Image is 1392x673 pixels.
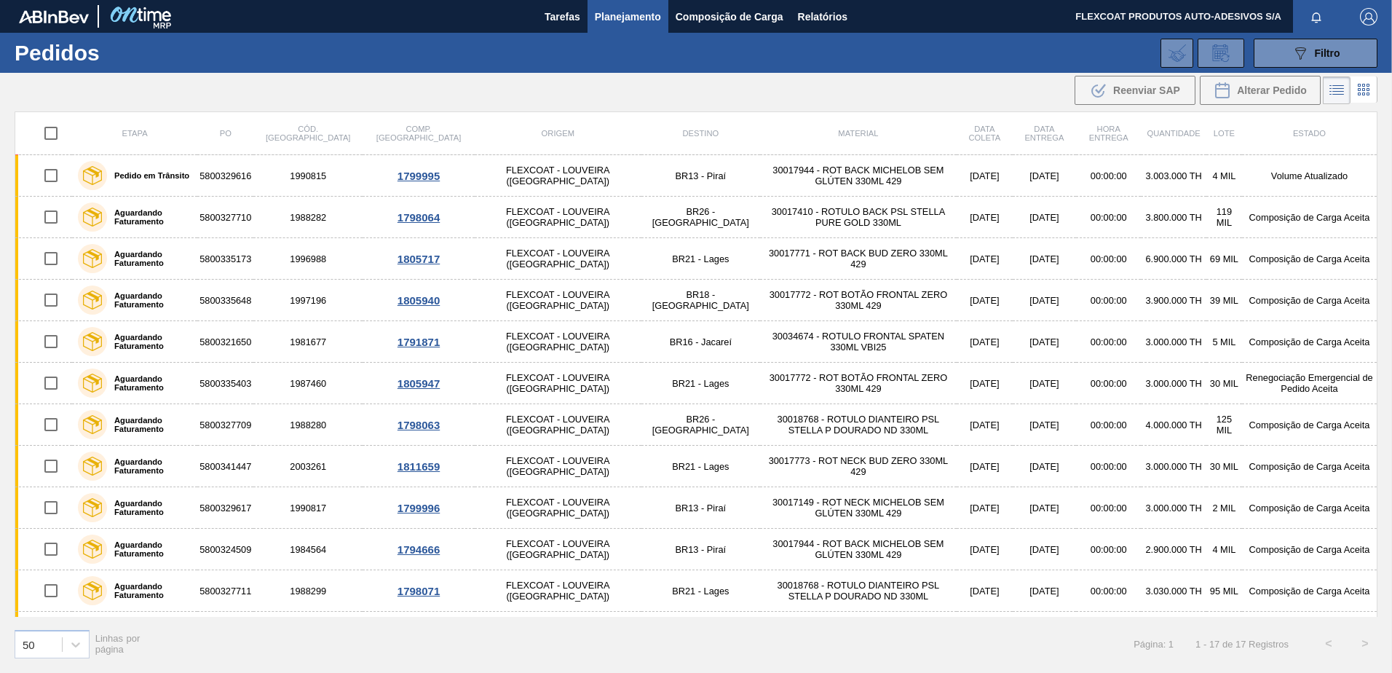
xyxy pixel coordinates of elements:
[266,125,350,142] span: Cód. [GEOGRAPHIC_DATA]
[1206,280,1242,321] td: 39 MIL
[197,446,253,487] td: 5800341447
[641,155,760,197] td: BR13 - Piraí
[1237,84,1307,96] span: Alterar Pedido
[1013,321,1076,363] td: [DATE]
[15,363,1377,404] a: Aguardando Faturamento58003354031987460FLEXCOAT - LOUVEIRA ([GEOGRAPHIC_DATA])BR21 - Lages3001777...
[1013,612,1076,653] td: [DATE]
[365,585,472,597] div: 1798071
[220,129,232,138] span: PO
[641,404,760,446] td: BR26 - [GEOGRAPHIC_DATA]
[1242,404,1377,446] td: Composição de Carga Aceita
[1076,321,1141,363] td: 00:00:00
[1242,280,1377,321] td: Composição de Carga Aceita
[365,377,472,390] div: 1805947
[641,238,760,280] td: BR21 - Lages
[15,44,232,61] h1: Pedidos
[760,570,957,612] td: 30018768 - ROTULO DIANTEIRO PSL STELLA P DOURADO ND 330ML
[107,171,189,180] label: Pedido em Trânsito
[1293,129,1326,138] span: Estado
[365,419,472,431] div: 1798063
[95,633,141,655] span: Linhas por página
[475,570,641,612] td: FLEXCOAT - LOUVEIRA ([GEOGRAPHIC_DATA])
[365,253,472,265] div: 1805717
[365,502,472,514] div: 1799996
[957,404,1013,446] td: [DATE]
[1214,129,1235,138] span: Lote
[1013,487,1076,529] td: [DATE]
[475,446,641,487] td: FLEXCOAT - LOUVEIRA ([GEOGRAPHIC_DATA])
[1206,612,1242,653] td: 113 MIL
[760,321,957,363] td: 30034674 - ROTULO FRONTAL SPATEN 330ML VBI25
[365,336,472,348] div: 1791871
[1141,197,1206,238] td: 3.800.000 TH
[253,404,363,446] td: 1988280
[1141,363,1206,404] td: 3.000.000 TH
[475,197,641,238] td: FLEXCOAT - LOUVEIRA ([GEOGRAPHIC_DATA])
[107,291,191,309] label: Aguardando Faturamento
[1141,280,1206,321] td: 3.900.000 TH
[107,208,191,226] label: Aguardando Faturamento
[475,404,641,446] td: FLEXCOAT - LOUVEIRA ([GEOGRAPHIC_DATA])
[1141,529,1206,570] td: 2.900.000 TH
[197,404,253,446] td: 5800327709
[760,363,957,404] td: 30017772 - ROT BOTÃO FRONTAL ZERO 330ML 429
[253,155,363,197] td: 1990815
[23,638,35,650] div: 50
[1160,39,1193,68] div: Importar Negociações dos Pedidos
[1013,280,1076,321] td: [DATE]
[1076,280,1141,321] td: 00:00:00
[542,129,574,138] span: Origem
[641,529,760,570] td: BR13 - Piraí
[253,321,363,363] td: 1981677
[1089,125,1128,142] span: Hora Entrega
[1076,197,1141,238] td: 00:00:00
[760,155,957,197] td: 30017944 - ROT BACK MICHELOB SEM GLÚTEN 330ML 429
[253,570,363,612] td: 1988299
[1242,446,1377,487] td: Composição de Carga Aceita
[1206,155,1242,197] td: 4 MIL
[1013,404,1076,446] td: [DATE]
[1076,238,1141,280] td: 00:00:00
[1076,363,1141,404] td: 00:00:00
[365,543,472,556] div: 1794666
[641,197,760,238] td: BR26 - [GEOGRAPHIC_DATA]
[1323,76,1351,104] div: Visão em Lista
[1013,197,1076,238] td: [DATE]
[1206,363,1242,404] td: 30 MIL
[1141,321,1206,363] td: 3.000.000 TH
[1113,84,1180,96] span: Reenviar SAP
[365,460,472,473] div: 1811659
[107,333,191,350] label: Aguardando Faturamento
[957,487,1013,529] td: [DATE]
[122,129,148,138] span: Etapa
[957,529,1013,570] td: [DATE]
[957,155,1013,197] td: [DATE]
[545,8,580,25] span: Tarefas
[760,197,957,238] td: 30017410 - ROTULO BACK PSL STELLA PURE GOLD 330ML
[957,570,1013,612] td: [DATE]
[1206,446,1242,487] td: 30 MIL
[1076,529,1141,570] td: 00:00:00
[1206,529,1242,570] td: 4 MIL
[253,612,363,653] td: 1988281
[197,155,253,197] td: 5800329616
[1198,39,1244,68] div: Solicitação de Revisão de Pedidos
[1315,47,1340,59] span: Filtro
[475,280,641,321] td: FLEXCOAT - LOUVEIRA ([GEOGRAPHIC_DATA])
[365,170,472,182] div: 1799995
[1076,446,1141,487] td: 00:00:00
[1141,404,1206,446] td: 4.000.000 TH
[475,487,641,529] td: FLEXCOAT - LOUVEIRA ([GEOGRAPHIC_DATA])
[1351,76,1377,104] div: Visão em Cards
[1242,570,1377,612] td: Composição de Carga Aceita
[641,363,760,404] td: BR21 - Lages
[197,529,253,570] td: 5800324509
[957,363,1013,404] td: [DATE]
[15,155,1377,197] a: Pedido em Trânsito58003296161990815FLEXCOAT - LOUVEIRA ([GEOGRAPHIC_DATA])BR13 - Piraí30017944 - ...
[1075,76,1195,105] div: Reenviar SAP
[957,612,1013,653] td: [DATE]
[641,321,760,363] td: BR16 - Jacareí
[957,238,1013,280] td: [DATE]
[641,612,760,653] td: BR26 - [GEOGRAPHIC_DATA]
[15,238,1377,280] a: Aguardando Faturamento58003351731996988FLEXCOAT - LOUVEIRA ([GEOGRAPHIC_DATA])BR21 - Lages3001777...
